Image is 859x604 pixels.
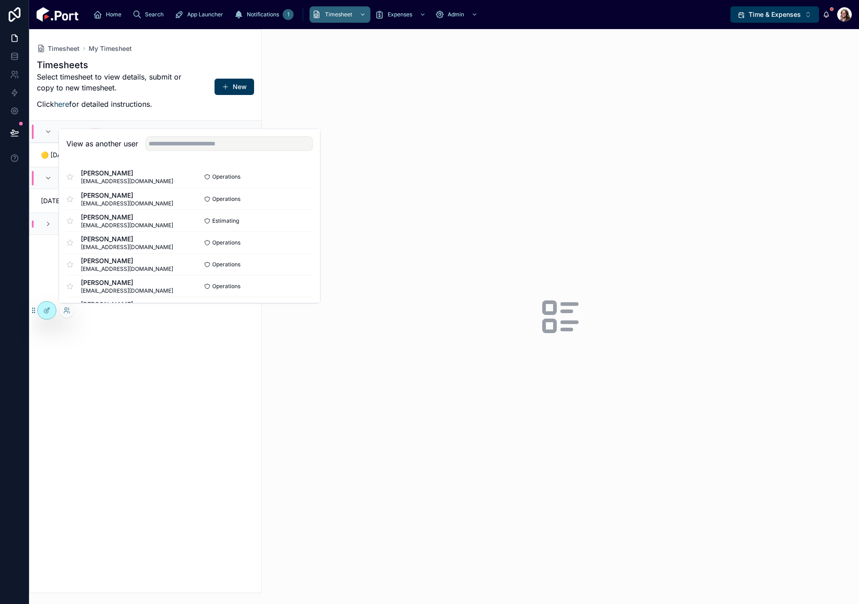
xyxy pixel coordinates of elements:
span: Operations [212,239,240,246]
span: Estimating [212,217,239,225]
span: Timesheet [325,11,352,18]
span: Timesheet [48,44,80,53]
a: [DATE] - 32.5 Hours [30,189,261,213]
button: Select Button [730,6,819,23]
h1: Timesheets [37,59,186,71]
span: [EMAIL_ADDRESS][DOMAIN_NAME] [81,178,173,185]
p: Click for detailed instructions. [37,99,186,110]
span: Operations [212,195,240,203]
div: scrollable content [86,5,730,25]
span: [DATE] - 32.5 Hours [41,196,140,205]
span: [PERSON_NAME] [81,169,173,178]
h2: View as another user [66,138,138,149]
a: My Timesheet [89,44,132,53]
a: Notifications1 [231,6,296,23]
a: App Launcher [172,6,230,23]
a: here [54,100,69,109]
span: Operations [212,173,240,180]
span: [PERSON_NAME] [81,300,173,309]
span: Home [106,11,121,18]
a: Search [130,6,170,23]
span: Operations [212,283,240,290]
span: [PERSON_NAME] [81,191,173,200]
a: Admin [432,6,482,23]
span: Time & Expenses [749,10,801,19]
span: Notifications [247,11,279,18]
button: New [215,79,254,95]
a: Home [90,6,128,23]
span: [EMAIL_ADDRESS][DOMAIN_NAME] [81,265,173,273]
span: Expenses [388,11,412,18]
span: [PERSON_NAME] [81,213,173,222]
span: Current [59,128,85,135]
a: 🟡 [DATE] - 6.5 Hours [30,143,261,167]
span: [EMAIL_ADDRESS][DOMAIN_NAME] [81,287,173,295]
span: Admin [448,11,464,18]
a: Timesheet [37,44,80,53]
span: Operations [212,261,240,268]
a: Timesheet [310,6,370,23]
span: [PERSON_NAME] [81,256,173,265]
span: [PERSON_NAME] [81,235,173,244]
span: 🟡 [DATE] - 6.5 Hours [41,150,140,160]
span: [EMAIL_ADDRESS][DOMAIN_NAME] [81,244,173,251]
div: 1 [283,9,294,20]
span: [PERSON_NAME] [81,278,173,287]
span: [EMAIL_ADDRESS][DOMAIN_NAME] [81,200,173,207]
div: 1 [95,128,97,135]
span: App Launcher [187,11,223,18]
span: Search [145,11,164,18]
img: App logo [36,7,79,22]
p: Select timesheet to view details, submit or copy to new timesheet. [37,71,186,93]
span: [EMAIL_ADDRESS][DOMAIN_NAME] [81,222,173,229]
a: Expenses [372,6,430,23]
